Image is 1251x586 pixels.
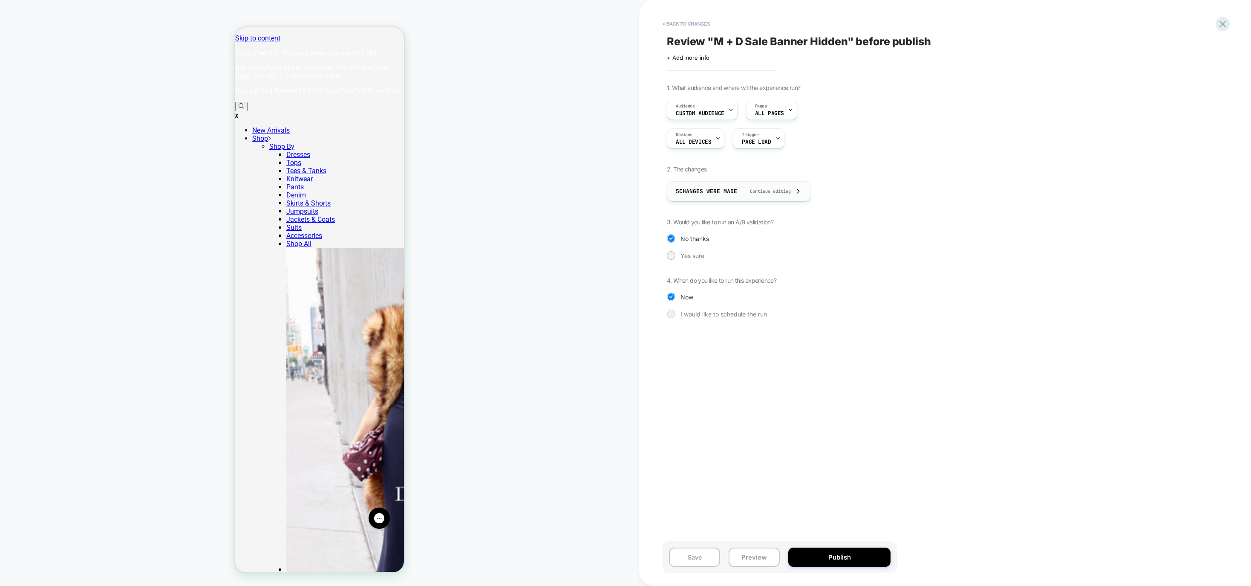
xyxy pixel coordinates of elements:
[667,218,773,226] span: 3. Would you like to run an A/B validation?
[680,252,704,259] span: Yes sure
[676,139,711,145] span: ALL DEVICES
[742,132,758,138] span: Trigger
[17,99,55,107] a: New Arrivals
[667,277,776,284] span: 4. When do you like to run this experience?
[51,148,78,156] a: Knitwear
[755,103,767,109] span: Pages
[680,293,693,301] span: Now
[129,477,159,505] iframe: Gorgias live chat messenger
[676,110,724,116] span: Custom Audience
[742,139,771,145] span: Page Load
[680,235,709,242] span: No thanks
[676,132,692,138] span: Devices
[658,17,715,31] button: < Back to changes
[51,188,100,196] a: Jackets & Coats
[17,107,35,115] a: Shop
[51,196,66,204] a: Suits
[667,35,931,48] span: Review " M + D Sale Banner Hidden " before publish
[667,165,707,173] span: 2. The changes
[51,131,66,139] a: Tops
[676,188,737,195] span: 5 Changes were made
[51,212,76,220] a: Shop All
[51,139,91,148] a: Tees & Tanks
[51,204,87,212] a: Accessories
[34,115,59,123] a: Shop By
[51,156,69,164] a: Pants
[676,103,695,109] span: Audience
[680,310,767,318] span: I would like to schedule the run
[51,172,95,180] a: Skirts & Shorts
[667,54,709,61] span: + Add more info
[729,548,780,567] button: Preview
[755,110,784,116] span: ALL PAGES
[667,84,800,91] span: 1. What audience and where will the experience run?
[51,180,83,188] a: Jumpsuits
[51,164,71,172] a: Denim
[51,123,75,131] a: Dresses
[741,189,791,194] span: Continue editing
[788,548,891,567] button: Publish
[669,548,720,567] button: Save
